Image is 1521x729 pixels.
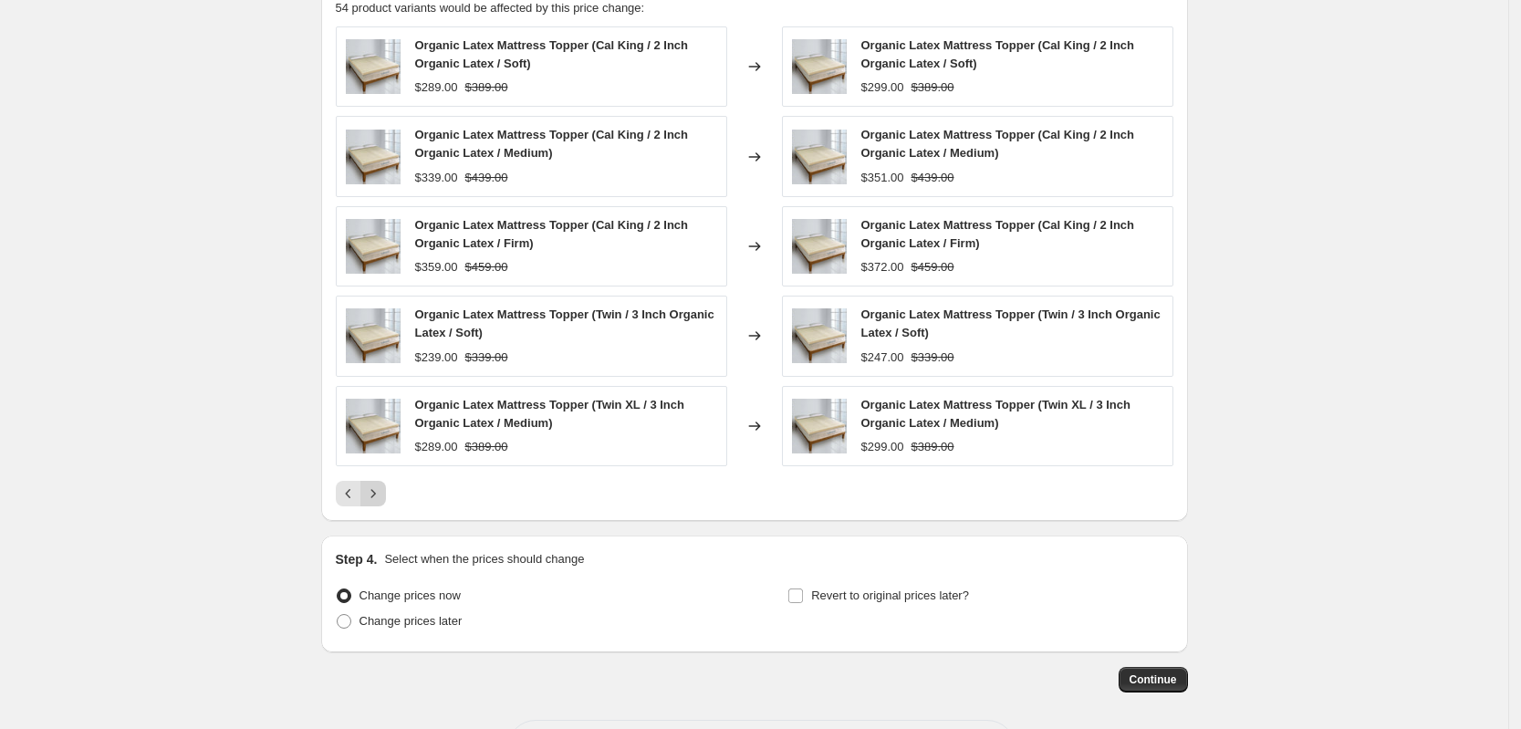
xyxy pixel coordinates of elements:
[415,218,689,250] span: Organic Latex Mattress Topper (Cal King / 2 Inch Organic Latex / Firm)
[465,169,508,187] strike: $439.00
[792,308,847,363] img: LatexMattressTopper-5_f76bf3fe-f49c-4a14-ae35-69d2cb7e2bc6_80x.jpg
[861,38,1135,70] span: Organic Latex Mattress Topper (Cal King / 2 Inch Organic Latex / Soft)
[415,349,458,367] div: $239.00
[415,38,689,70] span: Organic Latex Mattress Topper (Cal King / 2 Inch Organic Latex / Soft)
[336,1,645,15] span: 54 product variants would be affected by this price change:
[912,349,954,367] strike: $339.00
[811,588,969,602] span: Revert to original prices later?
[792,39,847,94] img: LatexMattressTopper-5_f76bf3fe-f49c-4a14-ae35-69d2cb7e2bc6_80x.jpg
[861,128,1135,160] span: Organic Latex Mattress Topper (Cal King / 2 Inch Organic Latex / Medium)
[415,398,684,430] span: Organic Latex Mattress Topper (Twin XL / 3 Inch Organic Latex / Medium)
[336,481,386,506] nav: Pagination
[912,78,954,97] strike: $389.00
[346,308,401,363] img: LatexMattressTopper-5_f76bf3fe-f49c-4a14-ae35-69d2cb7e2bc6_80x.jpg
[415,169,458,187] div: $339.00
[861,307,1161,339] span: Organic Latex Mattress Topper (Twin / 3 Inch Organic Latex / Soft)
[359,588,461,602] span: Change prices now
[465,258,508,276] strike: $459.00
[346,399,401,453] img: LatexMattressTopper-5_f76bf3fe-f49c-4a14-ae35-69d2cb7e2bc6_80x.jpg
[384,550,584,568] p: Select when the prices should change
[415,438,458,456] div: $289.00
[861,438,904,456] div: $299.00
[359,614,463,628] span: Change prices later
[415,307,714,339] span: Organic Latex Mattress Topper (Twin / 3 Inch Organic Latex / Soft)
[360,481,386,506] button: Next
[912,169,954,187] strike: $439.00
[861,78,904,97] div: $299.00
[1130,672,1177,687] span: Continue
[861,169,904,187] div: $351.00
[792,130,847,184] img: LatexMattressTopper-5_f76bf3fe-f49c-4a14-ae35-69d2cb7e2bc6_80x.jpg
[465,78,508,97] strike: $389.00
[912,258,954,276] strike: $459.00
[861,218,1135,250] span: Organic Latex Mattress Topper (Cal King / 2 Inch Organic Latex / Firm)
[336,550,378,568] h2: Step 4.
[861,258,904,276] div: $372.00
[912,438,954,456] strike: $389.00
[1119,667,1188,693] button: Continue
[346,39,401,94] img: LatexMattressTopper-5_f76bf3fe-f49c-4a14-ae35-69d2cb7e2bc6_80x.jpg
[346,219,401,274] img: LatexMattressTopper-5_f76bf3fe-f49c-4a14-ae35-69d2cb7e2bc6_80x.jpg
[346,130,401,184] img: LatexMattressTopper-5_f76bf3fe-f49c-4a14-ae35-69d2cb7e2bc6_80x.jpg
[792,219,847,274] img: LatexMattressTopper-5_f76bf3fe-f49c-4a14-ae35-69d2cb7e2bc6_80x.jpg
[465,349,508,367] strike: $339.00
[415,78,458,97] div: $289.00
[465,438,508,456] strike: $389.00
[792,399,847,453] img: LatexMattressTopper-5_f76bf3fe-f49c-4a14-ae35-69d2cb7e2bc6_80x.jpg
[415,128,689,160] span: Organic Latex Mattress Topper (Cal King / 2 Inch Organic Latex / Medium)
[861,398,1130,430] span: Organic Latex Mattress Topper (Twin XL / 3 Inch Organic Latex / Medium)
[336,481,361,506] button: Previous
[861,349,904,367] div: $247.00
[415,258,458,276] div: $359.00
